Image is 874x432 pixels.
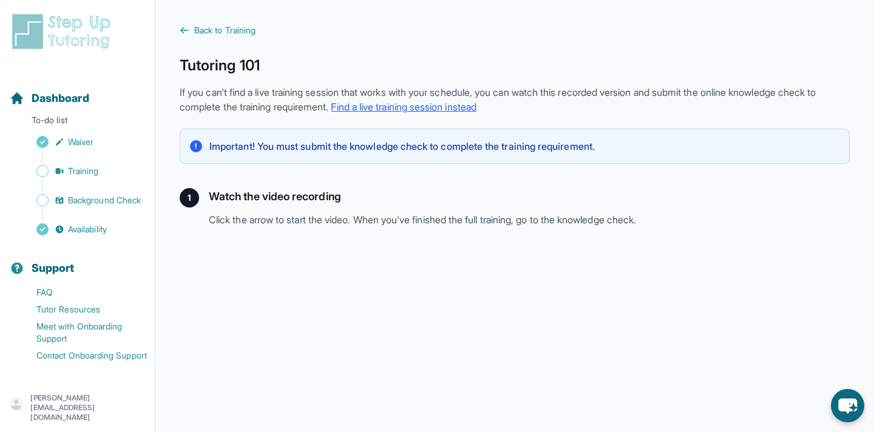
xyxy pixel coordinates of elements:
[10,133,155,150] a: Waiver
[209,212,850,227] p: Click the arrow to start the video. When you've finished the full training, go to the knowledge c...
[10,318,155,347] a: Meet with Onboarding Support
[5,114,150,131] p: To-do list
[209,139,595,154] p: Important! You must submit the knowledge check to complete the training requirement.
[180,85,850,114] p: If you can't find a live training session that works with your schedule, you can watch this recor...
[209,188,850,205] h2: Watch the video recording
[194,24,256,36] span: Back to Training
[831,389,864,422] button: chat-button
[32,260,75,277] span: Support
[68,165,99,177] span: Training
[10,90,89,107] a: Dashboard
[180,56,850,75] h1: Tutoring 101
[68,223,107,235] span: Availability
[195,141,197,151] span: !
[10,12,118,51] img: logo
[188,192,191,204] span: 1
[10,284,155,301] a: FAQ
[10,163,155,180] a: Training
[68,136,93,148] span: Waiver
[10,301,155,318] a: Tutor Resources
[10,347,155,364] a: Contact Onboarding Support
[68,194,141,206] span: Background Check
[10,393,145,422] button: [PERSON_NAME][EMAIL_ADDRESS][DOMAIN_NAME]
[10,192,155,209] a: Background Check
[5,70,150,112] button: Dashboard
[180,24,850,36] a: Back to Training
[5,240,150,282] button: Support
[331,101,476,113] a: Find a live training session instead
[10,221,155,238] a: Availability
[30,393,145,422] p: [PERSON_NAME][EMAIL_ADDRESS][DOMAIN_NAME]
[32,90,89,107] span: Dashboard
